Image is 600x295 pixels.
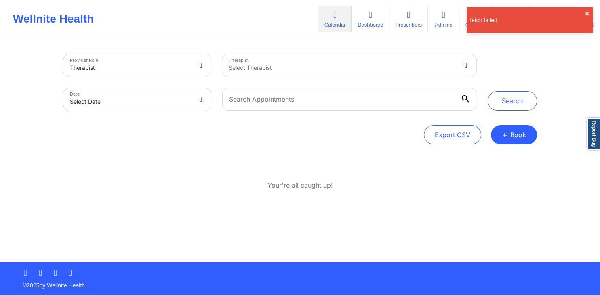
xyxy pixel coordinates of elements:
a: Admins [428,6,459,32]
button: +Book [491,125,537,144]
a: Dashboard [352,6,389,32]
p: Your're all caught up! [267,181,333,190]
div: Select Date [70,93,191,111]
button: Export CSV [424,125,481,144]
button: close [585,10,589,17]
span: + [502,132,508,137]
div: fetch failed [470,16,585,24]
input: Search Appointments [222,88,476,111]
a: Calendar [318,6,352,32]
div: Therapist [70,59,191,77]
a: Prescribers [389,6,427,32]
a: Coaches [459,6,492,32]
button: Search [488,91,537,111]
p: © 2025 by Wellnite Health [17,276,583,289]
a: Report Bug [587,118,600,150]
